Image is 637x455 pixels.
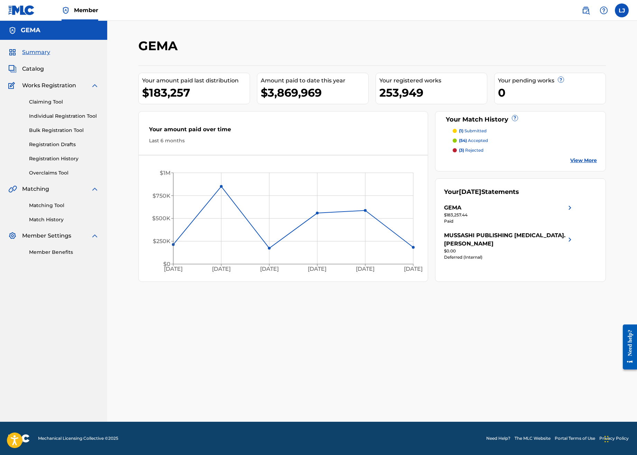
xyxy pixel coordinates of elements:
[459,138,467,143] span: (54)
[91,81,99,90] img: expand
[558,77,564,82] span: ?
[38,435,118,441] span: Mechanical Licensing Collective © 2025
[149,125,417,137] div: Your amount paid over time
[260,266,279,272] tspan: [DATE]
[29,249,99,256] a: Member Benefits
[29,141,99,148] a: Registration Drafts
[164,266,183,272] tspan: [DATE]
[261,85,368,100] div: $3,869,969
[74,6,98,14] span: Member
[29,98,99,106] a: Claiming Tool
[566,204,574,212] img: right chevron icon
[149,137,417,144] div: Last 6 months
[29,113,99,120] a: Individual Registration Tool
[444,212,574,218] div: $183,257.44
[582,6,590,15] img: search
[618,319,637,375] iframe: Resource Center
[600,6,608,15] img: help
[459,147,483,153] p: rejected
[453,147,597,153] a: (3) rejected
[8,48,50,56] a: SummarySummary
[153,238,170,244] tspan: $250K
[599,435,629,441] a: Privacy Policy
[444,231,566,248] div: MUSSASHI PUBLISHING [MEDICAL_DATA]. [PERSON_NAME]
[29,169,99,177] a: Overclaims Tool
[8,65,44,73] a: CatalogCatalog
[138,38,181,54] h2: GEMA
[29,127,99,134] a: Bulk Registration Tool
[444,204,461,212] div: GEMA
[453,137,597,144] a: (54) accepted
[142,77,250,85] div: Your amount paid last distribution
[29,155,99,162] a: Registration History
[444,231,574,260] a: MUSSASHI PUBLISHING [MEDICAL_DATA]. [PERSON_NAME]right chevron icon$0.00Deferred (Internal)
[152,215,170,222] tspan: $500K
[498,77,606,85] div: Your pending works
[444,115,597,124] div: Your Match History
[142,85,250,100] div: $183,257
[22,232,71,240] span: Member Settings
[8,434,30,443] img: logo
[444,254,574,260] div: Deferred (Internal)
[22,81,76,90] span: Works Registration
[8,26,17,35] img: Accounts
[602,422,637,455] div: Chat-Widget
[379,85,487,100] div: 253,949
[29,202,99,209] a: Matching Tool
[308,266,326,272] tspan: [DATE]
[459,188,481,196] span: [DATE]
[602,422,637,455] iframe: Chat Widget
[444,218,574,224] div: Paid
[486,435,510,441] a: Need Help?
[597,3,611,17] div: Help
[62,6,70,15] img: Top Rightsholder
[515,435,551,441] a: The MLC Website
[22,48,50,56] span: Summary
[163,261,170,267] tspan: $0
[566,231,574,248] img: right chevron icon
[8,48,17,56] img: Summary
[8,81,17,90] img: Works Registration
[91,232,99,240] img: expand
[91,185,99,193] img: expand
[8,185,17,193] img: Matching
[604,429,609,449] div: Ziehen
[615,3,629,17] div: User Menu
[22,65,44,73] span: Catalog
[498,85,606,100] div: 0
[459,148,464,153] span: (3)
[459,128,487,134] p: submitted
[459,137,488,144] p: accepted
[404,266,423,272] tspan: [DATE]
[212,266,231,272] tspan: [DATE]
[444,187,519,197] div: Your Statements
[555,435,595,441] a: Portal Terms of Use
[453,128,597,134] a: (1) submitted
[160,170,170,176] tspan: $1M
[570,157,597,164] a: View More
[8,5,35,15] img: MLC Logo
[21,26,40,34] h5: GEMA
[8,65,17,73] img: Catalog
[512,115,518,121] span: ?
[356,266,375,272] tspan: [DATE]
[379,77,487,85] div: Your registered works
[579,3,593,17] a: Public Search
[444,204,574,224] a: GEMAright chevron icon$183,257.44Paid
[459,128,463,133] span: (1)
[8,232,17,240] img: Member Settings
[444,248,574,254] div: $0.00
[261,77,368,85] div: Amount paid to date this year
[29,216,99,223] a: Match History
[22,185,49,193] span: Matching
[153,193,170,199] tspan: $750K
